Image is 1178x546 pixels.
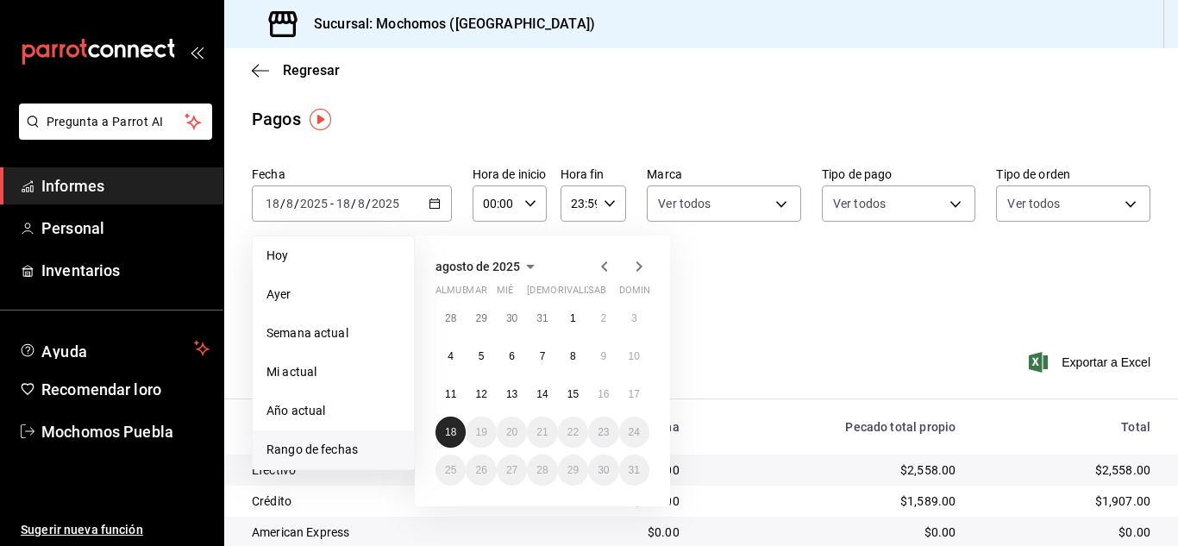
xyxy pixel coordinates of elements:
button: 28 de julio de 2025 [435,303,466,334]
font: 28 [536,464,548,476]
button: 10 de agosto de 2025 [619,341,649,372]
font: / [280,197,285,210]
button: 30 de julio de 2025 [497,303,527,334]
abbr: 28 de julio de 2025 [445,312,456,324]
abbr: 16 de agosto de 2025 [598,388,609,400]
font: / [294,197,299,210]
font: American Express [252,525,349,539]
a: Pregunta a Parrot AI [12,125,212,143]
abbr: martes [466,285,486,303]
abbr: 29 de agosto de 2025 [567,464,579,476]
font: Regresar [283,62,340,78]
abbr: 10 de agosto de 2025 [629,350,640,362]
input: -- [285,197,294,210]
button: 26 de agosto de 2025 [466,455,496,486]
abbr: 29 de julio de 2025 [475,312,486,324]
font: 25 [445,464,456,476]
font: 9 [600,350,606,362]
font: 30 [506,312,517,324]
font: Inventarios [41,261,120,279]
abbr: domingo [619,285,661,303]
font: 10 [629,350,640,362]
abbr: 7 de agosto de 2025 [540,350,546,362]
button: 8 de agosto de 2025 [558,341,588,372]
button: 25 de agosto de 2025 [435,455,466,486]
font: Sucursal: Mochomos ([GEOGRAPHIC_DATA]) [314,16,595,32]
font: Hoy [266,248,288,262]
button: 16 de agosto de 2025 [588,379,618,410]
font: Semana actual [266,326,348,340]
input: -- [335,197,351,210]
input: -- [265,197,280,210]
font: 31 [629,464,640,476]
font: Tipo de orden [996,167,1070,181]
button: Pregunta a Parrot AI [19,104,212,140]
abbr: 9 de agosto de 2025 [600,350,606,362]
abbr: 21 de agosto de 2025 [536,426,548,438]
font: / [366,197,371,210]
button: agosto de 2025 [435,256,541,277]
font: mié [497,285,513,296]
abbr: 11 de agosto de 2025 [445,388,456,400]
font: Ver todos [833,197,886,210]
font: - [330,197,334,210]
font: Rango de fechas [266,442,358,456]
font: Ver todos [1007,197,1060,210]
font: $0.00 [648,525,680,539]
abbr: 13 de agosto de 2025 [506,388,517,400]
abbr: miércoles [497,285,513,303]
abbr: 19 de agosto de 2025 [475,426,486,438]
font: 2 [600,312,606,324]
abbr: 22 de agosto de 2025 [567,426,579,438]
font: 20 [506,426,517,438]
font: $2,558.00 [1095,463,1150,477]
abbr: 4 de agosto de 2025 [448,350,454,362]
font: 31 [536,312,548,324]
abbr: 14 de agosto de 2025 [536,388,548,400]
button: 15 de agosto de 2025 [558,379,588,410]
font: 16 [598,388,609,400]
abbr: 8 de agosto de 2025 [570,350,576,362]
abbr: 31 de agosto de 2025 [629,464,640,476]
button: 2 de agosto de 2025 [588,303,618,334]
abbr: 3 de agosto de 2025 [631,312,637,324]
font: $0.00 [924,525,956,539]
button: 11 de agosto de 2025 [435,379,466,410]
button: 7 de agosto de 2025 [527,341,557,372]
abbr: lunes [435,285,486,303]
abbr: 15 de agosto de 2025 [567,388,579,400]
font: Pagos [252,109,301,129]
button: 9 de agosto de 2025 [588,341,618,372]
img: Marcador de información sobre herramientas [310,109,331,130]
button: 6 de agosto de 2025 [497,341,527,372]
font: rivalizar [558,285,605,296]
button: 22 de agosto de 2025 [558,417,588,448]
font: Marca [647,167,682,181]
font: Ayer [266,287,291,301]
font: $1,907.00 [1095,494,1150,508]
font: Hora de inicio [473,167,547,181]
abbr: 30 de agosto de 2025 [598,464,609,476]
font: 14 [536,388,548,400]
button: 19 de agosto de 2025 [466,417,496,448]
font: 27 [506,464,517,476]
button: 21 de agosto de 2025 [527,417,557,448]
font: Informes [41,177,104,195]
input: ---- [371,197,400,210]
font: Total [1121,420,1150,434]
font: Ver todos [658,197,711,210]
font: 15 [567,388,579,400]
font: 3 [631,312,637,324]
button: 1 de agosto de 2025 [558,303,588,334]
abbr: 30 de julio de 2025 [506,312,517,324]
font: $2,558.00 [900,463,956,477]
button: Exportar a Excel [1032,352,1150,373]
button: 14 de agosto de 2025 [527,379,557,410]
font: Pecado total propio [845,420,956,434]
font: 1 [570,312,576,324]
font: Fecha [252,167,285,181]
button: 31 de agosto de 2025 [619,455,649,486]
abbr: 20 de agosto de 2025 [506,426,517,438]
abbr: 23 de agosto de 2025 [598,426,609,438]
button: 29 de julio de 2025 [466,303,496,334]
